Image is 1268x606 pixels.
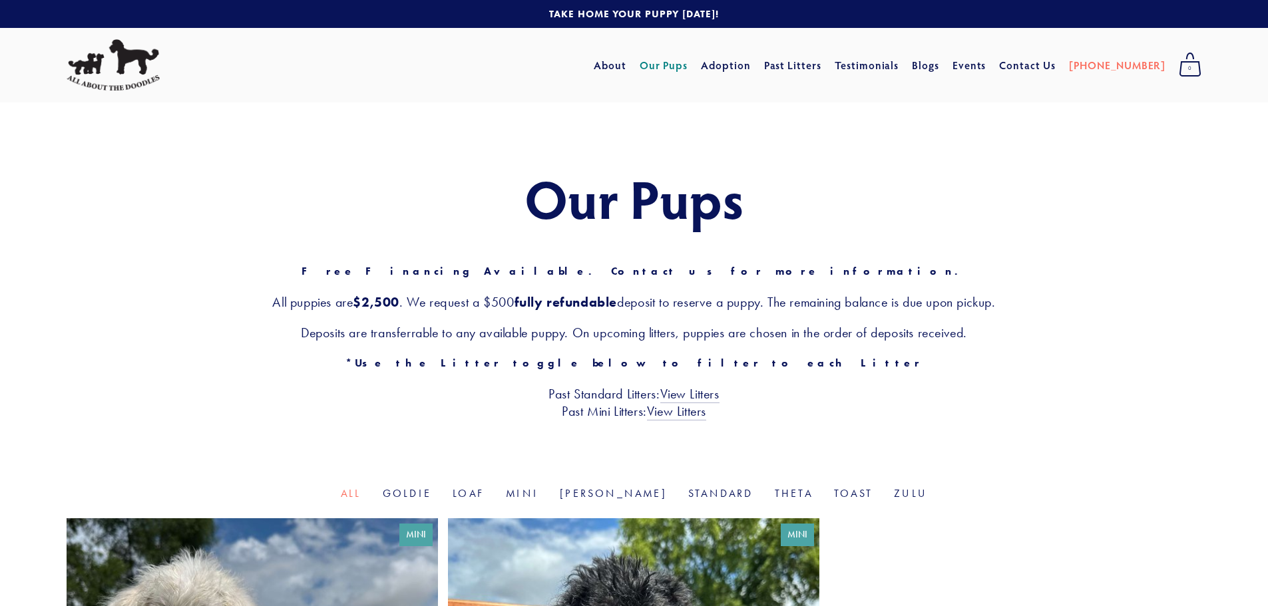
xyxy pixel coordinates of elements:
span: 0 [1179,60,1201,77]
a: Standard [688,487,753,500]
h3: Deposits are transferrable to any available puppy. On upcoming litters, puppies are chosen in the... [67,324,1201,341]
a: View Litters [660,386,720,403]
a: Mini [506,487,538,500]
a: Toast [834,487,873,500]
a: All [341,487,361,500]
a: Loaf [453,487,485,500]
h3: Past Standard Litters: Past Mini Litters: [67,385,1201,420]
a: View Litters [647,403,706,420]
a: Adoption [701,53,751,77]
a: Events [952,53,986,77]
a: Our Pups [640,53,688,77]
img: All About The Doodles [67,39,160,91]
a: Blogs [912,53,939,77]
a: Theta [775,487,813,500]
a: 0 items in cart [1172,49,1208,82]
strong: $2,500 [353,294,399,310]
a: Past Litters [764,58,822,72]
strong: fully refundable [515,294,618,310]
a: [PERSON_NAME] [560,487,667,500]
a: [PHONE_NUMBER] [1069,53,1165,77]
h3: All puppies are . We request a $500 deposit to reserve a puppy. The remaining balance is due upon... [67,293,1201,311]
a: Testimonials [835,53,899,77]
a: Zulu [894,487,927,500]
a: Contact Us [999,53,1056,77]
strong: *Use the Litter toggle below to filter to each Litter [345,357,923,369]
strong: Free Financing Available. Contact us for more information. [302,265,966,277]
a: Goldie [383,487,431,500]
h1: Our Pups [67,169,1201,227]
a: About [594,53,626,77]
